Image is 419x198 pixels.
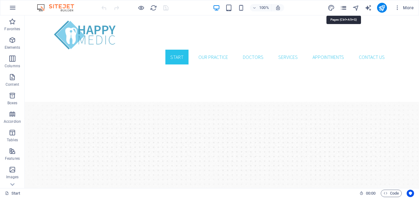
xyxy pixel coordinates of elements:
i: Publish [378,4,385,11]
button: publish [377,3,387,13]
h6: 100% [259,4,269,11]
button: Code [381,190,402,197]
button: pages [340,4,347,11]
h6: Session time [359,190,376,197]
p: Elements [5,45,20,50]
i: Design (Ctrl+Alt+Y) [328,4,335,11]
p: Features [5,156,20,161]
button: 100% [250,4,272,11]
span: 00 00 [366,190,375,197]
p: Tables [7,138,18,142]
p: Accordion [4,119,21,124]
i: Reload page [150,4,157,11]
button: navigator [352,4,360,11]
img: Editor Logo [35,4,82,11]
span: : [370,191,371,196]
p: Columns [5,64,20,68]
i: Navigator [352,4,359,11]
p: Content [6,82,19,87]
button: design [328,4,335,11]
span: Code [384,190,399,197]
p: Images [6,175,19,179]
span: More [394,5,414,11]
i: AI Writer [365,4,372,11]
button: More [392,3,416,13]
p: Favorites [4,27,20,31]
i: On resize automatically adjust zoom level to fit chosen device. [275,5,281,10]
button: Usercentrics [407,190,414,197]
button: Click here to leave preview mode and continue editing [137,4,145,11]
p: Boxes [7,101,18,105]
a: Click to cancel selection. Double-click to open Pages [5,190,20,197]
button: reload [150,4,157,11]
button: text_generator [365,4,372,11]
